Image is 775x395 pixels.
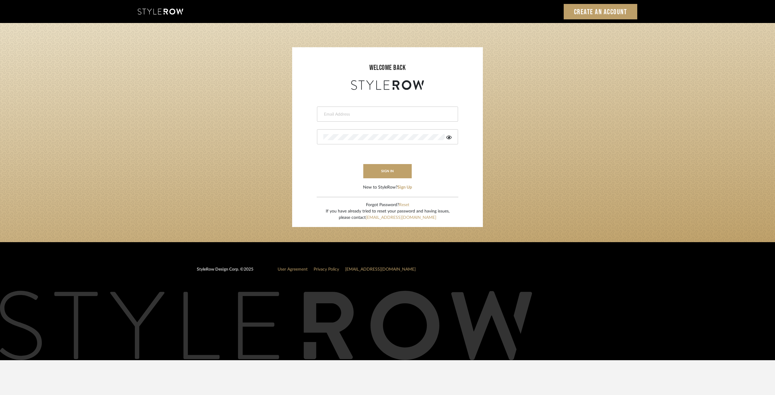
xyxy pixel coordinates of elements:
div: StyleRow Design Corp. ©2025 [197,266,253,278]
button: Reset [399,202,409,208]
a: [EMAIL_ADDRESS][DOMAIN_NAME] [366,216,436,220]
a: [EMAIL_ADDRESS][DOMAIN_NAME] [345,267,416,272]
a: Privacy Policy [314,267,339,272]
a: Create an Account [564,4,638,19]
button: Sign Up [397,184,412,191]
input: Email Address [323,111,450,117]
div: Forgot Password? [326,202,450,208]
div: welcome back [298,62,477,73]
div: New to StyleRow? [363,184,412,191]
a: User Agreement [278,267,308,272]
div: If you have already tried to reset your password and having issues, please contact [326,208,450,221]
button: sign in [363,164,412,178]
